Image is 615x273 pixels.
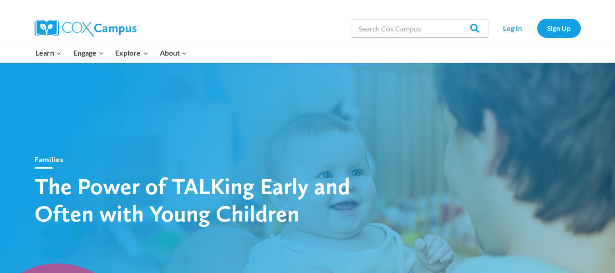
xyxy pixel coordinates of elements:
[35,172,353,227] h1: The Power of TALKing Early and Often with Young Children
[537,19,581,37] a: Sign Up
[36,47,61,59] span: Learn
[115,47,148,59] span: Explore
[30,43,193,62] nav: Primary Navigation
[35,20,137,36] img: Cox Campus
[35,155,64,164] a: Families
[73,47,104,59] span: Engage
[493,19,581,37] nav: Secondary Navigation
[160,47,187,59] span: About
[493,19,533,37] a: Log In
[352,19,488,37] input: Search Cox Campus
